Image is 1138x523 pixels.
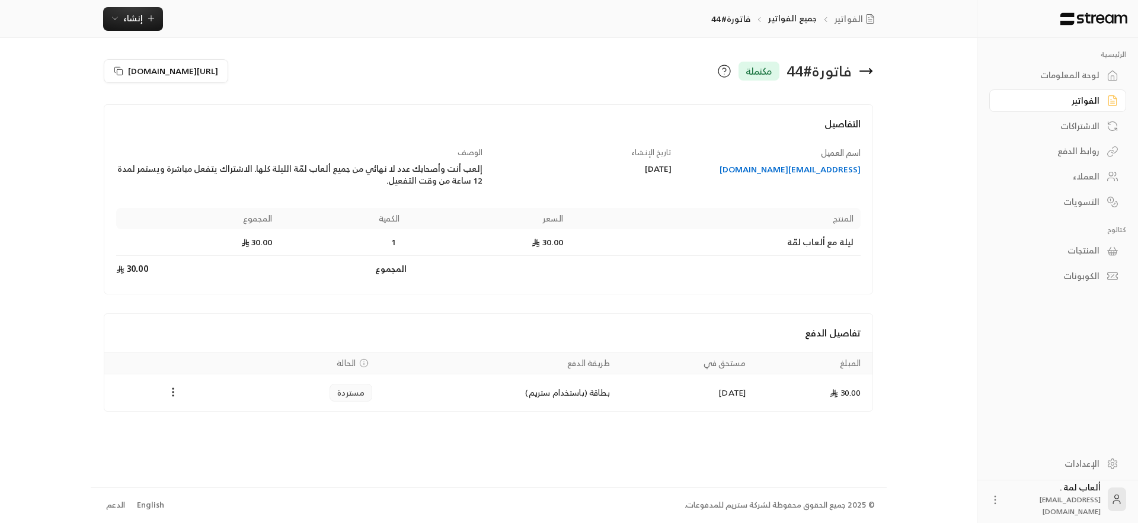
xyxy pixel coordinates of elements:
div: [DATE] [494,163,672,175]
td: [DATE] [617,374,753,411]
a: لوحة المعلومات [989,64,1126,87]
td: 30.00 [407,229,571,256]
div: © 2025 جميع الحقوق محفوظة لشركة ستريم للمدفوعات. [685,499,875,511]
div: الفواتير [1004,95,1099,107]
p: كتالوج [989,225,1126,235]
div: لوحة المعلومات [1004,69,1099,81]
div: العملاء [1004,171,1099,182]
td: 30.00 [753,374,872,411]
nav: breadcrumb [711,12,880,25]
div: إلعب أنت وأصحابك عدد لا نهائي من جميع ألعاب لمّة الليلة كلها. الاشتراك يتفعل مباشرة ويستمر لمدة 1... [116,163,483,187]
p: فاتورة#44 [711,13,750,25]
span: مستردة [337,387,365,399]
td: المجموع [280,256,407,282]
table: Products [116,208,861,282]
div: ألعاب لمة . [1008,482,1101,517]
img: Logo [1059,12,1129,25]
a: الإعدادات [989,452,1126,475]
span: [EMAIL_ADDRESS][DOMAIN_NAME] [1040,493,1101,518]
button: [URL][DOMAIN_NAME] [104,59,228,83]
button: إنشاء [103,7,163,31]
a: المنتجات [989,239,1126,262]
a: العملاء [989,165,1126,188]
div: فاتورة # 44 [787,62,852,81]
h4: تفاصيل الدفع [116,326,861,340]
th: الكمية [280,208,407,229]
span: إنشاء [123,11,143,25]
div: التسويات [1004,196,1099,208]
th: المبلغ [753,352,872,374]
a: [EMAIL_ADDRESS][DOMAIN_NAME] [683,163,861,175]
div: المنتجات [1004,245,1099,256]
span: مكتملة [746,64,772,78]
td: بطاقة (باستخدام ستريم) [379,374,617,411]
div: English [137,499,164,511]
a: الفواتير [989,89,1126,113]
table: Payments [104,352,873,411]
h4: التفاصيل [116,117,861,143]
a: روابط الدفع [989,140,1126,163]
th: مستحق في [617,352,753,374]
span: الوصف [458,146,482,159]
a: الاشتراكات [989,114,1126,137]
div: الاشتراكات [1004,120,1099,132]
a: جميع الفواتير [768,11,817,25]
th: المنتج [570,208,861,229]
span: تاريخ الإنشاء [631,146,672,159]
td: 30.00 [116,256,280,282]
th: طريقة الدفع [379,352,617,374]
a: الكوبونات [989,265,1126,288]
span: الحالة [337,357,356,369]
th: المجموع [116,208,280,229]
p: الرئيسية [989,50,1126,59]
span: 1 [388,236,400,248]
th: السعر [407,208,571,229]
div: الكوبونات [1004,270,1099,282]
td: ليلة مع ألعاب لمّة [570,229,861,256]
a: التسويات [989,190,1126,213]
div: روابط الدفع [1004,145,1099,157]
td: 30.00 [116,229,280,256]
div: الإعدادات [1004,458,1099,470]
a: الفواتير [835,13,880,25]
a: الدعم [103,495,129,516]
span: [URL][DOMAIN_NAME] [128,63,218,78]
span: اسم العميل [821,145,861,160]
